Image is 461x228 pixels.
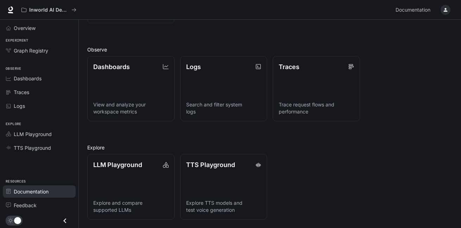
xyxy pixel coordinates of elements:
p: Traces [279,62,299,72]
h2: Explore [87,144,453,151]
a: LogsSearch and filter system logs [180,56,267,122]
a: TTS Playground [3,142,76,154]
span: Graph Registry [14,47,48,54]
a: Dashboards [3,72,76,85]
p: Trace request flows and performance [279,101,354,115]
p: Explore and compare supported LLMs [93,199,169,214]
p: Logs [186,62,201,72]
span: Dashboards [14,75,42,82]
p: LLM Playground [93,160,142,170]
span: TTS Playground [14,144,51,152]
p: TTS Playground [186,160,235,170]
p: Search and filter system logs [186,101,261,115]
a: LLM PlaygroundExplore and compare supported LLMs [87,154,175,220]
a: DashboardsView and analyze your workspace metrics [87,56,175,122]
a: TTS PlaygroundExplore TTS models and test voice generation [180,154,267,220]
a: Overview [3,22,76,34]
p: View and analyze your workspace metrics [93,101,169,115]
a: Feedback [3,199,76,211]
a: Logs [3,100,76,112]
button: Close drawer [57,214,73,228]
h2: Observe [87,46,453,53]
a: Graph Registry [3,44,76,57]
a: Traces [3,86,76,98]
p: Dashboards [93,62,130,72]
button: All workspaces [18,3,80,17]
span: Documentation [14,188,49,195]
span: Documentation [396,6,430,14]
a: LLM Playground [3,128,76,140]
span: Logs [14,102,25,110]
span: Traces [14,88,29,96]
span: Feedback [14,202,37,209]
p: Inworld AI Demos [29,7,69,13]
span: Overview [14,24,36,32]
span: Dark mode toggle [14,216,21,224]
a: Documentation [393,3,436,17]
p: Explore TTS models and test voice generation [186,199,261,214]
span: LLM Playground [14,130,52,138]
a: Documentation [3,185,76,198]
a: TracesTrace request flows and performance [273,56,360,122]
